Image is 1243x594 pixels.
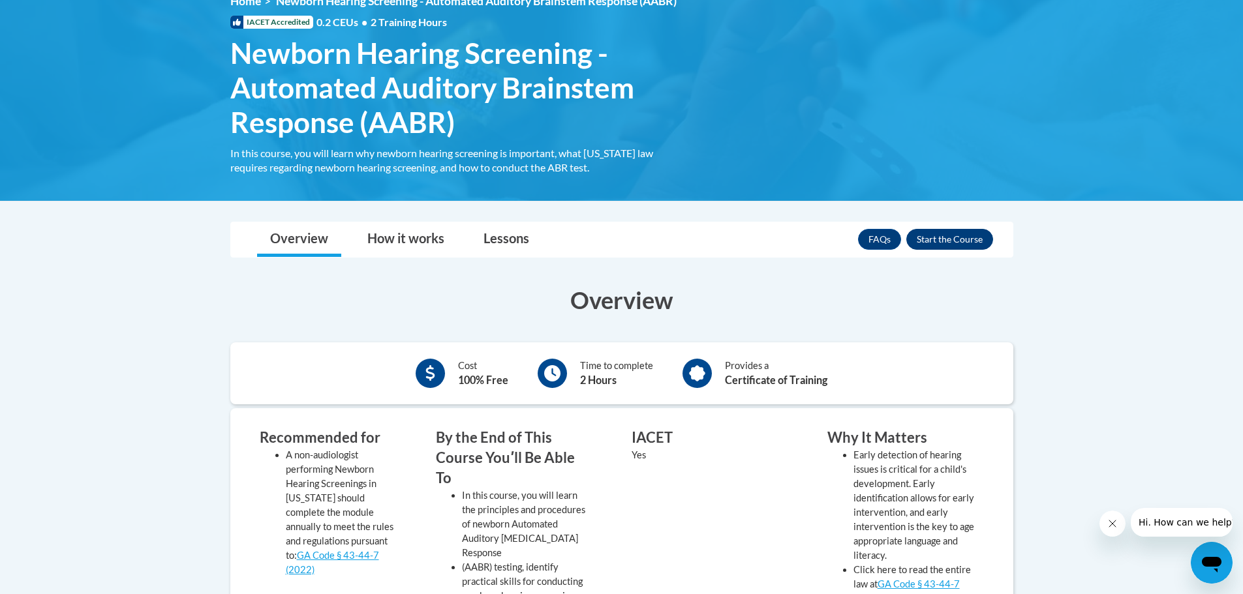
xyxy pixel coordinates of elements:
[458,374,508,386] b: 100% Free
[230,284,1013,316] h3: Overview
[725,359,827,388] div: Provides a
[1191,542,1233,584] iframe: Button to launch messaging window
[257,222,341,257] a: Overview
[632,428,788,448] h3: IACET
[230,146,681,175] div: In this course, you will learn why newborn hearing screening is important, what [US_STATE] law re...
[470,222,542,257] a: Lessons
[436,428,592,488] h3: By the End of This Course Youʹll Be Able To
[906,229,993,250] button: Enroll
[354,222,457,257] a: How it works
[230,36,681,139] span: Newborn Hearing Screening - Automated Auditory Brainstem Response (AABR)
[580,374,617,386] b: 2 Hours
[1099,511,1126,537] iframe: Close message
[580,359,653,388] div: Time to complete
[286,550,379,575] a: GA Code § 43-44-7 (2022)
[853,448,984,563] li: Early detection of hearing issues is critical for a child's development. Early identification all...
[462,488,592,560] li: In this course, you will learn the principles and procedures of newborn Automated Auditory [MEDIC...
[371,16,447,28] span: 2 Training Hours
[361,16,367,28] span: •
[725,374,827,386] b: Certificate of Training
[632,449,646,460] value: Yes
[1131,508,1233,537] iframe: Message from company
[286,448,397,577] li: A non-audiologist performing Newborn Hearing Screenings in [US_STATE] should complete the module ...
[260,428,397,448] h3: Recommended for
[458,359,508,388] div: Cost
[858,229,901,250] a: FAQs
[827,428,984,448] h3: Why It Matters
[230,16,313,29] span: IACET Accredited
[316,15,447,29] span: 0.2 CEUs
[8,9,106,20] span: Hi. How can we help?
